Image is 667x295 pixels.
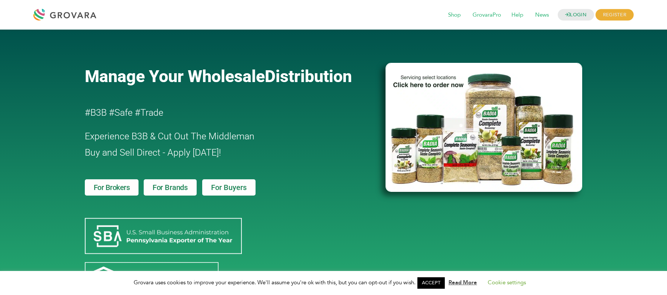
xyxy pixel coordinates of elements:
span: REGISTER [596,9,634,21]
a: LOGIN [558,9,594,21]
span: Grovara uses cookies to improve your experience. We'll assume you're ok with this, but you can op... [134,279,533,286]
span: For Buyers [211,184,247,191]
h2: #B3B #Safe #Trade [85,105,343,121]
a: For Buyers [202,179,256,196]
span: News [530,8,554,22]
a: News [530,11,554,19]
a: For Brokers [85,179,139,196]
a: Read More [448,279,477,286]
span: Manage Your Wholesale [85,67,265,86]
span: For Brands [153,184,188,191]
a: Cookie settings [488,279,526,286]
span: Experience B3B & Cut Out The Middleman [85,131,254,142]
span: Buy and Sell Direct - Apply [DATE]! [85,147,221,158]
span: For Brokers [94,184,130,191]
a: ACCEPT [417,277,445,289]
a: GrovaraPro [467,11,506,19]
a: For Brands [144,179,197,196]
span: Help [506,8,528,22]
a: Shop [443,11,466,19]
span: Distribution [265,67,352,86]
a: Manage Your WholesaleDistribution [85,67,374,86]
span: Shop [443,8,466,22]
span: GrovaraPro [467,8,506,22]
a: Help [506,11,528,19]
